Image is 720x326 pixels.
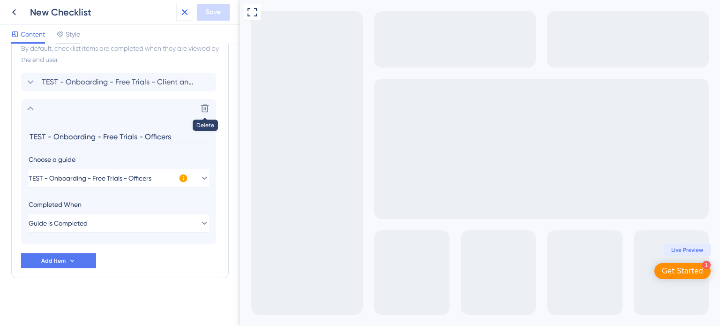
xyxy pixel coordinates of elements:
button: Add Item [21,253,96,268]
button: Guide is Completed [29,214,209,233]
span: TEST - Onboarding - Free Trials - Client and Site [42,76,196,88]
div: New Checklist [30,6,172,19]
div: Open Get Started checklist, remaining modules: 1 [414,263,471,279]
span: Content [21,29,45,40]
div: 1 [462,261,471,269]
span: Style [66,29,80,40]
input: Header [29,129,210,144]
span: TEST - Onboarding - Free Trials - Officers [29,173,151,184]
span: Live Preview [431,246,463,254]
div: Get Started [422,266,463,276]
div: Choose a guide [29,154,209,165]
div: Guides should be in the same container with the checklist. By default, checklist items are comple... [21,31,219,65]
span: Add Item [41,257,66,265]
button: Save [197,4,230,21]
div: Completed When [29,199,209,210]
span: Guide is Completed [29,218,88,229]
span: Save [206,7,221,18]
button: TEST - Onboarding - Free Trials - Officers [29,169,209,188]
